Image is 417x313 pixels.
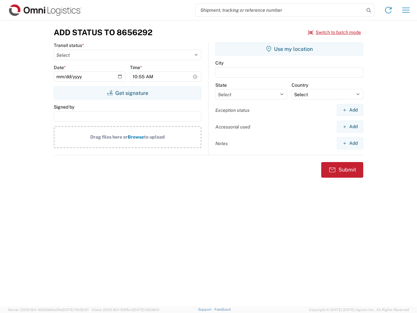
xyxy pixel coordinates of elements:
[321,162,363,178] button: Submit
[337,137,363,149] button: Add
[54,104,74,110] label: Signed by
[215,107,250,113] label: Exception status
[215,42,363,55] button: Use my location
[215,60,223,66] label: City
[54,42,84,48] label: Transit status
[309,307,409,313] span: Copyright © [DATE]-[DATE] Agistix Inc., All Rights Reserved
[337,121,363,133] button: Add
[214,307,231,311] a: Feedback
[215,82,227,88] label: State
[92,308,159,312] span: Client: 2025.19.0-129fbcf
[8,308,89,312] span: Server: 2025.19.0-49328d0a35e
[195,4,364,16] input: Shipment, tracking or reference number
[144,134,165,140] span: to upload
[133,308,159,312] span: [DATE] 09:39:01
[215,124,250,130] label: Accessorial used
[198,307,214,311] a: Support
[130,65,142,70] label: Time
[215,141,228,146] label: Notes
[54,86,201,99] button: Get signature
[54,28,152,37] h3: Add Status to 8656292
[128,134,144,140] span: Browse
[62,308,89,312] span: [DATE] 09:50:51
[337,104,363,116] button: Add
[308,27,361,38] button: Switch to batch mode
[90,134,128,140] span: Drag files here or
[54,65,66,70] label: Date
[292,82,308,88] label: Country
